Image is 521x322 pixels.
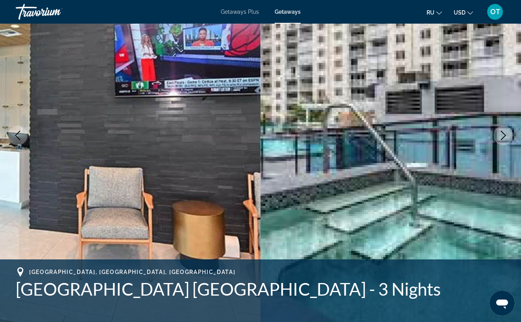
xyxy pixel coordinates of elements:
span: [GEOGRAPHIC_DATA], [GEOGRAPHIC_DATA], [GEOGRAPHIC_DATA] [29,269,235,275]
span: ru [427,9,434,16]
a: Travorium [16,2,94,22]
h1: [GEOGRAPHIC_DATA] [GEOGRAPHIC_DATA] - 3 Nights [16,279,505,299]
button: Change currency [454,7,473,18]
button: Previous image [8,126,28,145]
iframe: Кнопка запуска окна обмена сообщениями [490,291,515,316]
a: Getaways [275,9,301,15]
button: Change language [427,7,442,18]
span: OT [490,8,500,16]
a: Getaways Plus [221,9,259,15]
button: Next image [493,126,513,145]
span: USD [454,9,466,16]
button: User Menu [485,4,505,20]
